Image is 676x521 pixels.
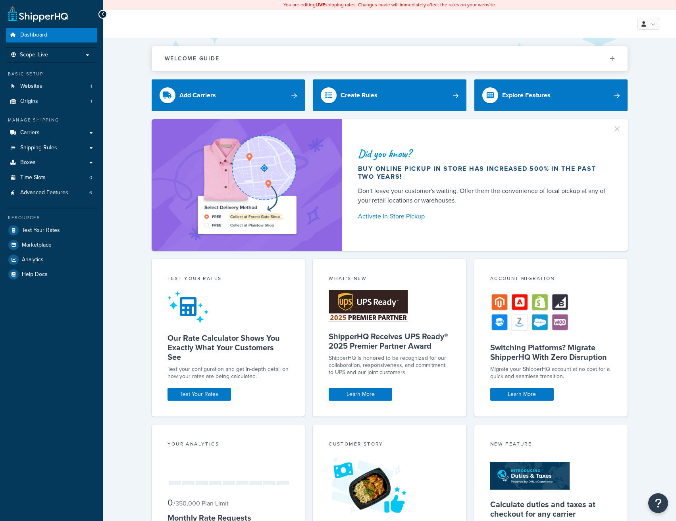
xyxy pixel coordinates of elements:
[20,159,36,166] span: Boxes
[6,79,97,94] a: Websites1
[168,496,173,509] span: 0
[6,94,97,109] li: Origins
[20,52,48,58] span: Scope: Live
[6,94,97,109] a: Origins1
[168,366,289,380] div: Test your configuration and get in-depth detail on how your rates are being calculated.
[22,227,60,234] span: Test Your Rates
[89,174,92,181] span: 0
[6,141,97,155] a: Shipping Rules
[168,275,289,284] div: Test your rates
[6,253,97,267] a: Analytics
[6,71,97,77] div: Basic Setup
[502,90,551,101] div: Explore Features
[6,28,97,42] a: Dashboard
[165,56,220,62] h2: Welcome Guide
[6,79,97,94] li: Websites
[6,223,97,237] a: Test Your Rates
[152,79,305,111] a: Add Carriers
[648,493,668,513] button: Open Resource Center
[168,388,231,401] a: Test Your Rates
[358,165,609,181] div: Buy online pickup in store has increased 500% in the past two years!
[6,214,97,221] div: Resources
[329,332,451,351] h5: ShipperHQ Receives UPS Ready® 2025 Premier Partner Award
[168,333,289,362] h5: Our Rate Calculator Shows You Exactly What Your Customers See
[20,83,42,90] span: Websites
[6,170,97,185] li: Time Slots
[6,170,97,185] a: Time Slots0
[358,211,609,222] a: Activate In-Store Pickup
[6,155,97,170] a: Boxes
[91,98,92,105] span: 1
[490,366,612,380] div: Migrate your ShipperHQ account at no cost for a quick and seamless transition.
[91,83,92,90] span: 1
[89,189,92,196] span: 6
[6,125,97,140] a: Carriers
[490,343,612,362] h5: Switching Platforms? Migrate ShipperHQ With Zero Disruption
[490,440,612,450] div: New Feature
[316,1,325,8] b: LIVE
[358,148,609,159] div: Did you know?
[20,174,46,181] span: Time Slots
[22,257,44,263] span: Analytics
[6,117,97,123] div: Manage Shipping
[168,440,289,450] div: Your Analytics
[6,238,97,252] a: Marketplace
[358,186,609,205] div: Don't leave your customer's waiting. Offer them the convenience of local pickup at any of your re...
[179,90,216,101] div: Add Carriers
[20,129,40,136] span: Carriers
[474,79,628,111] a: Explore Features
[20,145,57,151] span: Shipping Rules
[490,388,554,401] a: Learn More
[22,242,52,249] span: Marketplace
[341,90,377,101] div: Create Rules
[490,275,612,284] div: Account Migration
[6,185,97,200] a: Advanced Features6
[20,32,47,39] span: Dashboard
[329,275,451,284] div: What's New
[175,131,319,239] img: ad-shirt-map-b0359fc47e01cab431d101c4b569394f6a03f54285957d908178d52f29eb9668.png
[22,271,48,278] span: Help Docs
[490,500,612,519] h5: Calculate duties and taxes at checkout for any carrier
[313,79,466,111] a: Create Rules
[152,46,628,71] button: Welcome Guide
[6,267,97,282] a: Help Docs
[6,185,97,200] li: Advanced Features
[329,388,392,401] a: Learn More
[329,440,451,450] div: Customer Story
[20,189,68,196] span: Advanced Features
[329,355,451,376] p: ShipperHQ is honored to be recognized for our collaboration, responsiveness, and commitment to UP...
[173,499,229,508] small: / 350,000 Plan Limit
[20,98,38,105] span: Origins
